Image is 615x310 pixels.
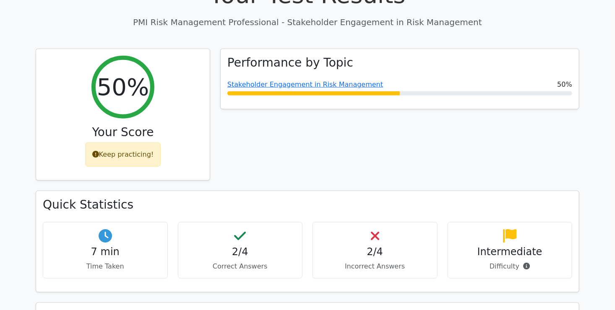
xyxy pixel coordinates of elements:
h4: 2/4 [320,246,430,258]
p: Time Taken [50,261,161,271]
p: Incorrect Answers [320,261,430,271]
h3: Your Score [43,125,203,139]
p: Correct Answers [185,261,296,271]
h3: Quick Statistics [43,198,572,212]
div: Keep practicing! [85,142,161,167]
span: 50% [557,80,572,90]
h4: Intermediate [455,246,565,258]
a: Stakeholder Engagement in Risk Management [227,80,383,88]
h4: 7 min [50,246,161,258]
h2: 50% [97,73,149,101]
h3: Performance by Topic [227,56,353,70]
p: PMI Risk Management Professional - Stakeholder Engagement in Risk Management [36,16,579,28]
p: Difficulty [455,261,565,271]
h4: 2/4 [185,246,296,258]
